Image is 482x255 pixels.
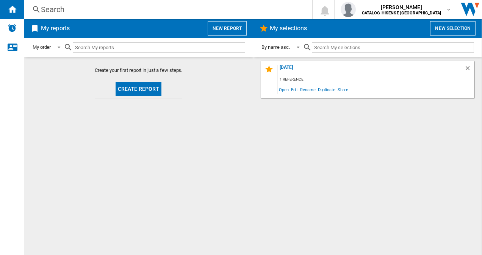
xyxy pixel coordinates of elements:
span: Create your first report in just a few steps. [95,67,183,74]
img: alerts-logo.svg [8,23,17,33]
span: Share [336,84,350,95]
div: My order [33,44,51,50]
div: 1 reference [278,75,474,84]
span: Rename [299,84,316,95]
h2: My reports [39,21,71,36]
div: By name asc. [261,44,290,50]
span: Edit [290,84,299,95]
button: New report [208,21,247,36]
h2: My selections [268,21,308,36]
span: Open [278,84,290,95]
div: [DATE] [278,65,464,75]
b: CATALOG HISENSE [GEOGRAPHIC_DATA] [362,11,441,16]
img: profile.jpg [341,2,356,17]
button: New selection [430,21,476,36]
span: [PERSON_NAME] [362,3,441,11]
button: Create report [116,82,162,96]
div: Search [41,4,293,15]
input: Search My selections [312,42,474,53]
div: Delete [464,65,474,75]
span: Duplicate [317,84,336,95]
input: Search My reports [73,42,245,53]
